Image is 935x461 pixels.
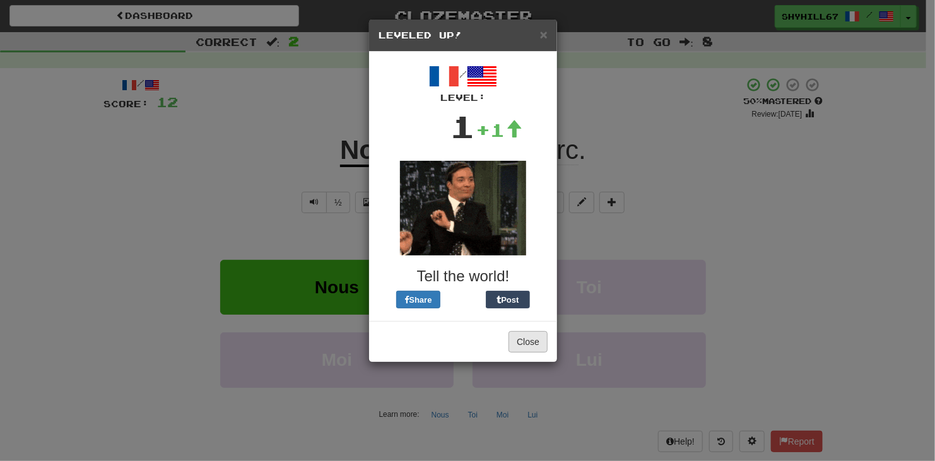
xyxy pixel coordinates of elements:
[486,291,530,308] button: Post
[379,29,548,42] h5: Leveled Up!
[540,27,548,42] span: ×
[379,268,548,284] h3: Tell the world!
[450,104,476,148] div: 1
[379,61,548,104] div: /
[476,117,523,143] div: +1
[440,291,486,308] iframe: X Post Button
[509,331,548,353] button: Close
[396,291,440,308] button: Share
[540,28,548,41] button: Close
[379,91,548,104] div: Level:
[400,161,526,255] img: fallon-a20d7af9049159056f982dd0e4b796b9edb7b1d2ba2b0a6725921925e8bac842.gif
